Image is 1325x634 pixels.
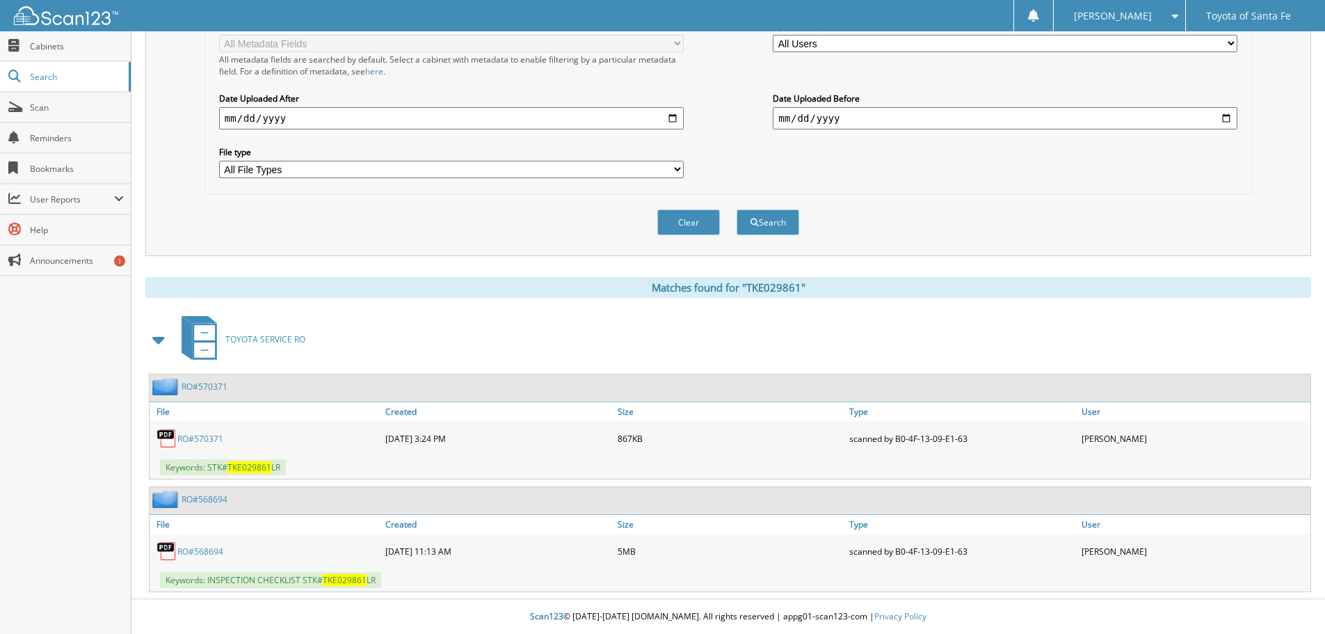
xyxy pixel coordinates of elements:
a: User [1078,515,1310,534]
span: TKE029861 [323,574,367,586]
input: end [773,107,1237,129]
div: [DATE] 3:24 PM [382,425,614,452]
img: PDF.png [156,428,177,449]
a: File [150,402,382,421]
span: TOYOTA SERVICE RO [225,333,305,345]
span: Scan [30,102,124,113]
a: Privacy Policy [874,610,926,622]
span: TKE029861 [227,461,271,473]
div: scanned by B0-4F-13-09-E1-63 [846,425,1078,452]
div: © [DATE]-[DATE] [DOMAIN_NAME]. All rights reserved | appg01-scan123-com | [131,600,1325,634]
div: 1 [114,255,125,267]
div: 867KB [614,425,846,452]
span: Bookmarks [30,163,124,175]
button: Clear [657,209,720,235]
img: scan123-logo-white.svg [14,6,118,25]
a: here [365,65,383,77]
iframe: Chat Widget [1255,567,1325,634]
a: Created [382,515,614,534]
a: Size [614,402,846,421]
input: start [219,107,684,129]
a: Type [846,402,1078,421]
a: RO#570371 [182,381,227,393]
div: scanned by B0-4F-13-09-E1-63 [846,537,1078,565]
div: [DATE] 11:13 AM [382,537,614,565]
img: PDF.png [156,541,177,562]
span: User Reports [30,193,114,205]
span: Reminders [30,132,124,144]
a: User [1078,402,1310,421]
label: Date Uploaded After [219,93,684,104]
span: Scan123 [530,610,563,622]
div: [PERSON_NAME] [1078,537,1310,565]
span: Toyota of Santa Fe [1206,12,1291,20]
span: Announcements [30,255,124,267]
a: File [150,515,382,534]
label: File type [219,146,684,158]
a: Created [382,402,614,421]
a: Type [846,515,1078,534]
span: Cabinets [30,40,124,52]
div: 5MB [614,537,846,565]
a: RO#568694 [182,493,227,505]
a: Size [614,515,846,534]
span: [PERSON_NAME] [1074,12,1152,20]
div: Matches found for "TKE029861" [145,277,1311,298]
span: Keywords: STK# LR [160,459,286,475]
img: folder2.png [152,491,182,508]
span: Help [30,224,124,236]
div: All metadata fields are searched by default. Select a cabinet with metadata to enable filtering b... [219,54,684,77]
button: Search [737,209,799,235]
img: folder2.png [152,378,182,395]
a: RO#568694 [177,546,223,557]
span: Search [30,71,122,83]
span: Keywords: INSPECTION CHECKLIST STK# LR [160,572,381,588]
div: [PERSON_NAME] [1078,425,1310,452]
label: Date Uploaded Before [773,93,1237,104]
a: TOYOTA SERVICE RO [173,312,305,367]
a: RO#570371 [177,433,223,445]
